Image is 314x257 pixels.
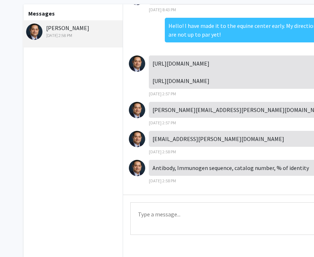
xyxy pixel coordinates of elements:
[149,178,176,183] span: [DATE] 2:58 PM
[149,120,176,125] span: [DATE] 2:57 PM
[129,131,145,147] img: Hossam El-Sheikh Ali
[26,24,121,39] div: [PERSON_NAME]
[129,102,145,118] img: Hossam El-Sheikh Ali
[149,7,176,12] span: [DATE] 8:43 PM
[129,160,145,176] img: Hossam El-Sheikh Ali
[149,149,176,154] span: [DATE] 2:58 PM
[28,10,55,17] b: Messages
[26,24,42,40] img: Hossam El-Sheikh Ali
[129,55,145,72] img: Hossam El-Sheikh Ali
[26,32,121,39] div: [DATE] 2:58 PM
[149,91,176,96] span: [DATE] 2:57 PM
[5,224,31,252] iframe: Chat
